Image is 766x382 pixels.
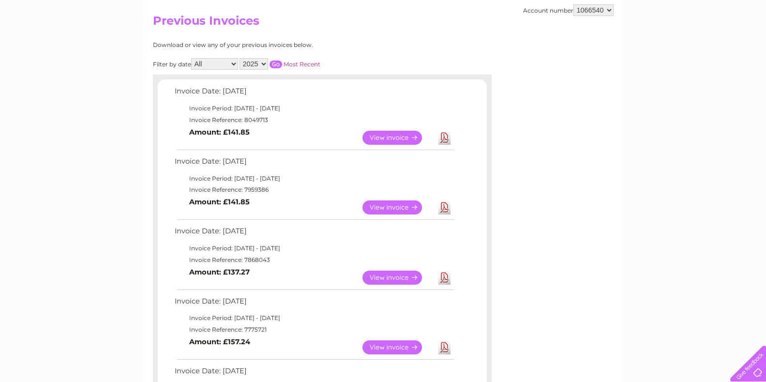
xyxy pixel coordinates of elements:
[172,114,455,126] td: Invoice Reference: 8049713
[584,5,650,17] a: 0333 014 3131
[189,198,250,206] b: Amount: £141.85
[189,128,250,137] b: Amount: £141.85
[362,200,434,214] a: View
[362,131,434,145] a: View
[734,41,757,48] a: Log out
[172,243,455,254] td: Invoice Period: [DATE] - [DATE]
[596,41,614,48] a: Water
[438,271,451,285] a: Download
[189,337,250,346] b: Amount: £157.24
[284,61,320,68] a: Most Recent
[438,131,451,145] a: Download
[172,85,455,103] td: Invoice Date: [DATE]
[438,340,451,354] a: Download
[172,225,455,243] td: Invoice Date: [DATE]
[172,254,455,266] td: Invoice Reference: 7868043
[153,58,407,70] div: Filter by date
[682,41,696,48] a: Blog
[362,271,434,285] a: View
[438,200,451,214] a: Download
[702,41,725,48] a: Contact
[153,14,614,32] h2: Previous Invoices
[172,184,455,196] td: Invoice Reference: 7959386
[172,295,455,313] td: Invoice Date: [DATE]
[172,173,455,184] td: Invoice Period: [DATE] - [DATE]
[172,312,455,324] td: Invoice Period: [DATE] - [DATE]
[620,41,641,48] a: Energy
[172,155,455,173] td: Invoice Date: [DATE]
[189,268,250,276] b: Amount: £137.27
[27,25,76,55] img: logo.png
[647,41,676,48] a: Telecoms
[153,42,407,48] div: Download or view any of your previous invoices below.
[155,5,612,47] div: Clear Business is a trading name of Verastar Limited (registered in [GEOGRAPHIC_DATA] No. 3667643...
[362,340,434,354] a: View
[172,324,455,336] td: Invoice Reference: 7775721
[172,103,455,114] td: Invoice Period: [DATE] - [DATE]
[523,4,614,16] div: Account number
